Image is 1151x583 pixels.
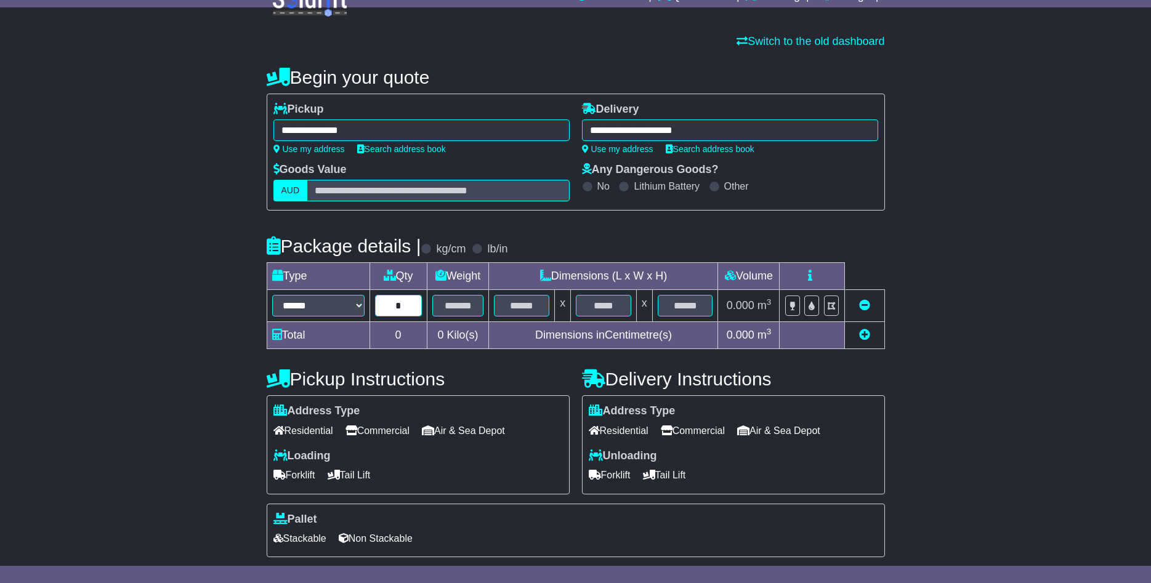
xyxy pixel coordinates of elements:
a: Remove this item [859,299,870,312]
td: Total [267,322,370,349]
td: 0 [370,322,427,349]
span: 0.000 [727,329,754,341]
span: Tail Lift [643,465,686,484]
sup: 3 [767,297,772,307]
label: Goods Value [273,163,347,177]
span: Commercial [661,421,725,440]
span: Air & Sea Depot [737,421,820,440]
span: 0.000 [727,299,754,312]
span: 0 [437,329,443,341]
span: Tail Lift [328,465,371,484]
label: AUD [273,180,308,201]
a: Add new item [859,329,870,341]
span: Forklift [589,465,631,484]
td: Dimensions in Centimetre(s) [489,322,718,349]
span: Non Stackable [339,529,413,548]
label: No [597,180,610,192]
td: Dimensions (L x W x H) [489,263,718,290]
h4: Delivery Instructions [582,369,885,389]
td: Weight [427,263,489,290]
span: Commercial [345,421,410,440]
a: Use my address [273,144,345,154]
label: lb/in [487,243,507,256]
a: Switch to the old dashboard [737,35,884,47]
a: Use my address [582,144,653,154]
label: Other [724,180,749,192]
span: m [757,299,772,312]
label: Any Dangerous Goods? [582,163,719,177]
a: Search address book [357,144,446,154]
span: Air & Sea Depot [422,421,505,440]
label: Lithium Battery [634,180,700,192]
span: Residential [273,421,333,440]
sup: 3 [767,327,772,336]
td: Qty [370,263,427,290]
td: Kilo(s) [427,322,489,349]
td: Type [267,263,370,290]
label: Unloading [589,449,657,463]
span: m [757,329,772,341]
h4: Package details | [267,236,421,256]
label: Delivery [582,103,639,116]
h4: Pickup Instructions [267,369,570,389]
td: x [636,290,652,322]
h4: Begin your quote [267,67,885,87]
td: x [555,290,571,322]
td: Volume [718,263,780,290]
span: Stackable [273,529,326,548]
label: Pickup [273,103,324,116]
label: Address Type [589,404,676,418]
label: kg/cm [436,243,466,256]
label: Loading [273,449,331,463]
a: Search address book [666,144,754,154]
span: Residential [589,421,648,440]
label: Address Type [273,404,360,418]
label: Pallet [273,513,317,526]
span: Forklift [273,465,315,484]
